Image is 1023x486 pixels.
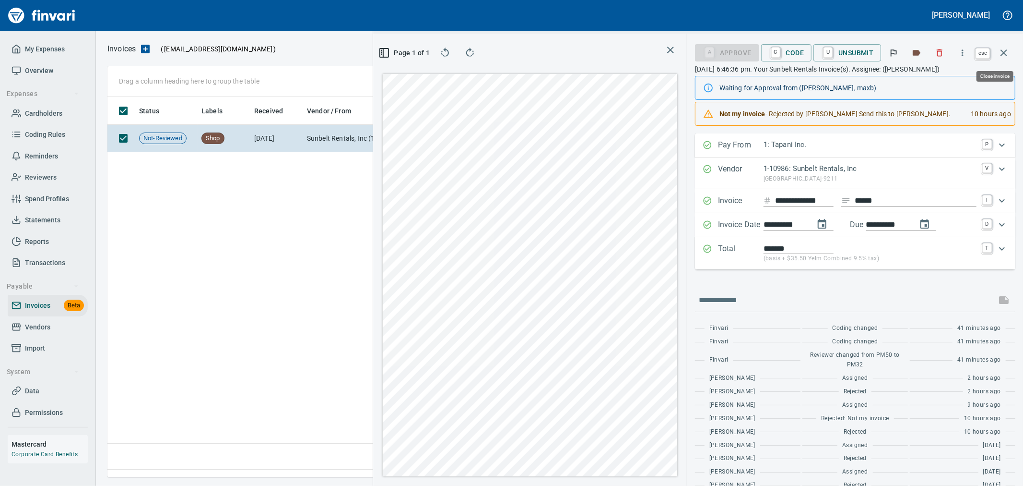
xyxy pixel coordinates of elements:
span: Status [139,105,159,117]
a: V [982,163,992,173]
span: Vendor / From [307,105,364,117]
div: Expand [695,158,1015,189]
span: Cardholders [25,108,62,120]
button: Page 1 of 1 [381,44,429,61]
span: 41 minutes ago [957,337,1001,347]
a: Coding Rules [8,124,88,146]
span: Coding changed [833,337,878,347]
button: Expenses [3,85,83,103]
span: Vendors [25,321,50,333]
a: Reports [8,231,88,253]
span: 10 hours ago [964,414,1001,424]
span: Rejected: Not my invoice [821,414,889,424]
span: [PERSON_NAME] [709,467,755,477]
span: Transactions [25,257,65,269]
svg: Invoice description [841,196,851,206]
a: Reminders [8,146,88,167]
p: Invoices [107,43,136,55]
span: Invoices [25,300,50,312]
span: Labels [201,105,223,117]
div: Coding Required [695,48,759,56]
svg: Invoice number [764,195,771,207]
button: Upload an Invoice [136,43,155,55]
a: Corporate Card Benefits [12,451,78,458]
span: 2 hours ago [968,387,1001,397]
span: Status [139,105,172,117]
button: Labels [906,42,927,63]
div: 10 hours ago [963,105,1011,122]
span: 2 hours ago [968,374,1001,383]
span: This records your message into the invoice and notifies anyone mentioned [992,289,1015,312]
span: 41 minutes ago [957,324,1001,333]
span: Payable [7,280,79,292]
span: Received [254,105,295,117]
p: Total [718,243,764,264]
div: Expand [695,134,1015,158]
a: Finvari [6,4,78,27]
p: 1-10986: Sunbelt Rentals, Inc [764,163,976,174]
p: ( ) [155,44,276,54]
span: [PERSON_NAME] [709,401,755,410]
span: Unsubmit [821,45,873,61]
h6: Mastercard [12,439,88,450]
button: System [3,363,83,381]
span: [PERSON_NAME] [709,441,755,450]
a: Vendors [8,316,88,338]
span: Reviewer changed from PM50 to PM32 [807,351,904,370]
p: [GEOGRAPHIC_DATA]-9211 [764,174,976,184]
span: 10 hours ago [964,427,1001,437]
span: Finvari [709,324,729,333]
span: [PERSON_NAME] [709,374,755,383]
button: CCode [761,44,812,61]
a: Transactions [8,252,88,274]
span: Finvari [709,337,729,347]
span: Labels [201,105,235,117]
a: P [982,139,992,149]
button: Flag [883,42,904,63]
a: My Expenses [8,38,88,60]
td: [DATE] [250,125,303,152]
span: Finvari [709,355,729,365]
div: Expand [695,237,1015,269]
span: 9 hours ago [968,401,1001,410]
a: I [982,195,992,205]
span: Spend Profiles [25,193,69,205]
span: Reports [25,236,49,248]
span: Shop [202,134,224,143]
a: D [982,219,992,229]
button: Discard [929,42,950,63]
p: Vendor [718,163,764,183]
span: Expenses [7,88,79,100]
a: U [823,47,833,58]
p: Pay From [718,139,764,152]
span: System [7,366,79,378]
span: [PERSON_NAME] [709,427,755,437]
span: Coding Rules [25,129,65,141]
span: Coding changed [833,324,878,333]
a: InvoicesBeta [8,295,88,316]
p: (basis + $35.50 Yelm Combined 9.5% tax) [764,254,976,264]
p: Invoice [718,195,764,207]
strong: Not my invoice [719,110,765,118]
p: Drag a column heading here to group the table [119,76,259,86]
td: Sunbelt Rentals, Inc (1-10986) [303,125,399,152]
h5: [PERSON_NAME] [932,10,990,20]
span: [PERSON_NAME] [709,414,755,424]
span: Data [25,385,39,397]
span: [EMAIL_ADDRESS][DOMAIN_NAME] [163,44,273,54]
span: Assigned [842,401,868,410]
button: change date [811,213,834,236]
a: Spend Profiles [8,188,88,210]
a: C [771,47,780,58]
nav: breadcrumb [107,43,136,55]
div: Expand [695,189,1015,213]
span: [DATE] [983,441,1001,450]
button: [PERSON_NAME] [930,8,992,23]
a: Overview [8,60,88,82]
span: Code [769,45,804,61]
span: [DATE] [983,467,1001,477]
span: [PERSON_NAME] [709,454,755,463]
span: Rejected [844,387,867,397]
p: Due [850,219,895,231]
a: Import [8,338,88,359]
